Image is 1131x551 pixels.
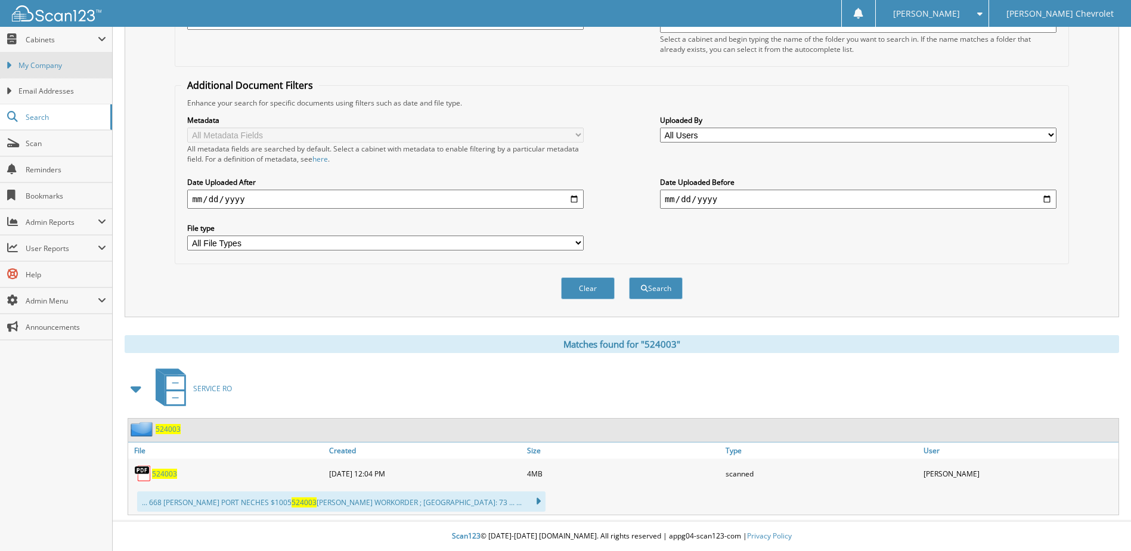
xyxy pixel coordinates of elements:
[26,322,106,332] span: Announcements
[187,223,584,233] label: File type
[1071,494,1131,551] iframe: Chat Widget
[18,60,106,71] span: My Company
[134,465,152,482] img: PDF.png
[561,277,615,299] button: Clear
[660,177,1056,187] label: Date Uploaded Before
[921,462,1118,485] div: [PERSON_NAME]
[187,177,584,187] label: Date Uploaded After
[660,190,1056,209] input: end
[128,442,326,459] a: File
[26,243,98,253] span: User Reports
[524,442,722,459] a: Size
[181,79,319,92] legend: Additional Document Filters
[137,491,546,512] div: ... 668 [PERSON_NAME] PORT NECHES $1005 [PERSON_NAME] WORKORDER ; [GEOGRAPHIC_DATA]: 73 ... ...
[524,462,722,485] div: 4MB
[148,365,232,412] a: SERVICE RO
[326,442,524,459] a: Created
[187,115,584,125] label: Metadata
[113,522,1131,551] div: © [DATE]-[DATE] [DOMAIN_NAME]. All rights reserved | appg04-scan123-com |
[18,86,106,97] span: Email Addresses
[131,422,156,437] img: folder2.png
[921,442,1118,459] a: User
[187,190,584,209] input: start
[12,5,101,21] img: scan123-logo-white.svg
[26,191,106,201] span: Bookmarks
[660,115,1056,125] label: Uploaded By
[629,277,683,299] button: Search
[747,531,792,541] a: Privacy Policy
[26,112,104,122] span: Search
[26,165,106,175] span: Reminders
[452,531,481,541] span: Scan123
[181,98,1062,108] div: Enhance your search for specific documents using filters such as date and file type.
[312,154,328,164] a: here
[187,144,584,164] div: All metadata fields are searched by default. Select a cabinet with metadata to enable filtering b...
[26,217,98,227] span: Admin Reports
[723,462,921,485] div: scanned
[193,383,232,394] span: SERVICE RO
[326,462,524,485] div: [DATE] 12:04 PM
[26,296,98,306] span: Admin Menu
[152,469,177,479] a: 524003
[26,270,106,280] span: Help
[292,497,317,507] span: 524003
[1006,10,1114,17] span: [PERSON_NAME] Chevrolet
[125,335,1119,353] div: Matches found for "524003"
[660,34,1056,54] div: Select a cabinet and begin typing the name of the folder you want to search in. If the name match...
[156,424,181,434] a: 524003
[26,35,98,45] span: Cabinets
[893,10,960,17] span: [PERSON_NAME]
[723,442,921,459] a: Type
[26,138,106,148] span: Scan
